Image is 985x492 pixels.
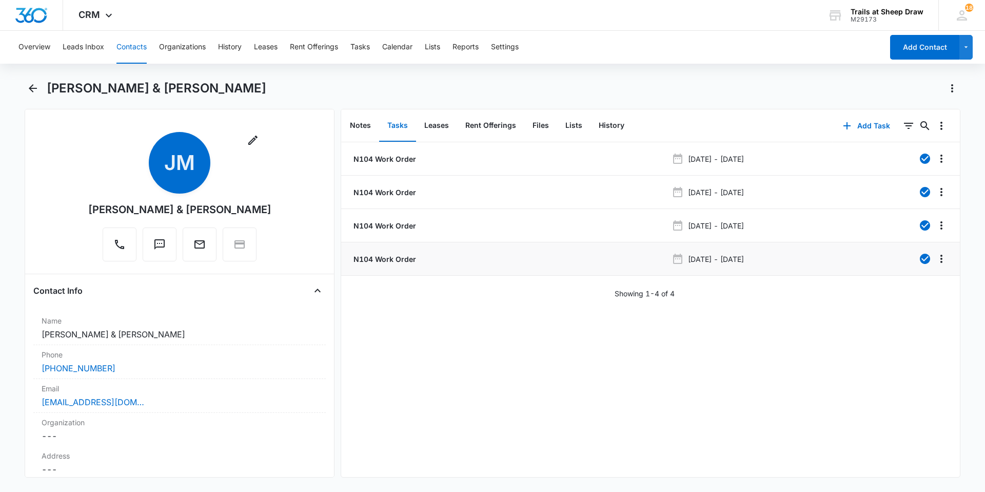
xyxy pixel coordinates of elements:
[42,450,318,461] label: Address
[183,243,216,252] a: Email
[309,282,326,299] button: Close
[557,110,590,142] button: Lists
[416,110,457,142] button: Leases
[183,228,216,261] button: Email
[379,110,416,142] button: Tasks
[254,31,278,64] button: Leases
[615,288,675,299] p: Showing 1-4 of 4
[933,251,950,267] button: Overflow Menu
[933,150,950,167] button: Overflow Menu
[933,184,950,200] button: Overflow Menu
[351,254,416,264] a: N104 Work Order
[688,187,744,198] p: [DATE] - [DATE]
[143,228,176,261] button: Text
[42,315,318,326] label: Name
[524,110,557,142] button: Files
[25,80,41,97] button: Back
[18,31,50,64] button: Overview
[351,220,416,231] a: N104 Work Order
[42,396,144,408] a: [EMAIL_ADDRESS][DOMAIN_NAME]
[33,285,83,297] h4: Contact Info
[103,243,136,252] a: Call
[944,80,960,97] button: Actions
[688,254,744,264] p: [DATE] - [DATE]
[42,362,115,374] a: [PHONE_NUMBER]
[149,132,210,194] span: JM
[350,31,370,64] button: Tasks
[159,31,206,64] button: Organizations
[33,379,326,413] div: Email[EMAIL_ADDRESS][DOMAIN_NAME]
[42,328,318,340] dd: [PERSON_NAME] & [PERSON_NAME]
[88,202,271,217] div: [PERSON_NAME] & [PERSON_NAME]
[688,220,744,231] p: [DATE] - [DATE]
[851,16,923,23] div: account id
[218,31,242,64] button: History
[290,31,338,64] button: Rent Offerings
[382,31,412,64] button: Calendar
[33,446,326,480] div: Address---
[103,228,136,261] button: Call
[900,118,917,134] button: Filters
[47,81,266,96] h1: [PERSON_NAME] & [PERSON_NAME]
[63,31,104,64] button: Leads Inbox
[457,110,524,142] button: Rent Offerings
[33,413,326,446] div: Organization---
[425,31,440,64] button: Lists
[851,8,923,16] div: account name
[116,31,147,64] button: Contacts
[78,9,100,20] span: CRM
[933,217,950,234] button: Overflow Menu
[491,31,519,64] button: Settings
[965,4,973,12] div: notifications count
[833,113,900,138] button: Add Task
[452,31,479,64] button: Reports
[688,154,744,164] p: [DATE] - [DATE]
[351,187,416,198] a: N104 Work Order
[933,118,950,134] button: Overflow Menu
[917,118,933,134] button: Search...
[42,463,318,476] dd: ---
[33,311,326,345] div: Name[PERSON_NAME] & [PERSON_NAME]
[342,110,379,142] button: Notes
[590,110,633,142] button: History
[965,4,973,12] span: 18
[42,349,318,360] label: Phone
[890,35,959,60] button: Add Contact
[42,417,318,428] label: Organization
[42,383,318,394] label: Email
[42,430,318,442] dd: ---
[33,345,326,379] div: Phone[PHONE_NUMBER]
[351,154,416,164] a: N104 Work Order
[143,243,176,252] a: Text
